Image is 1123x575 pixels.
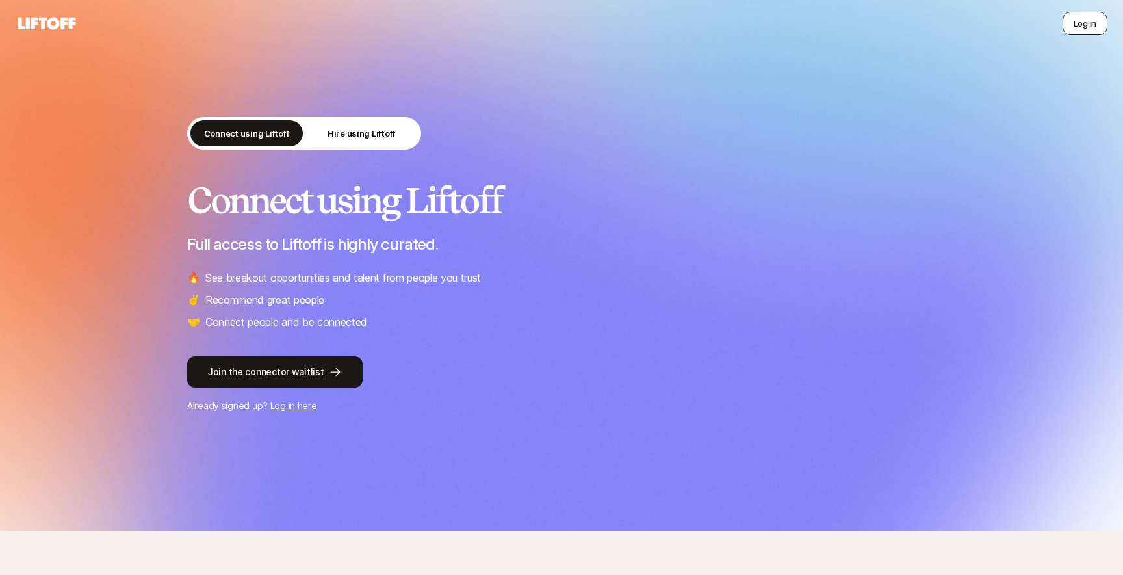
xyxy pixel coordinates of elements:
p: Hire using Liftoff [328,127,396,140]
p: Already signed up? [187,398,936,414]
p: Connect people and be connected [205,314,367,330]
a: Log in here [270,400,317,411]
span: ✌️ [187,291,200,308]
button: Join the connector waitlist [187,356,363,388]
span: 🤝 [187,314,200,330]
p: Recommend great people [205,291,324,308]
p: Connect using Liftoff [204,127,290,140]
span: 🔥 [187,269,200,286]
a: Join the connector waitlist [187,356,936,388]
button: Log in [1063,12,1107,35]
p: See breakout opportunities and talent from people you trust [205,269,481,286]
h2: Connect using Liftoff [187,181,936,220]
p: Full access to Liftoff is highly curated. [187,235,936,254]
